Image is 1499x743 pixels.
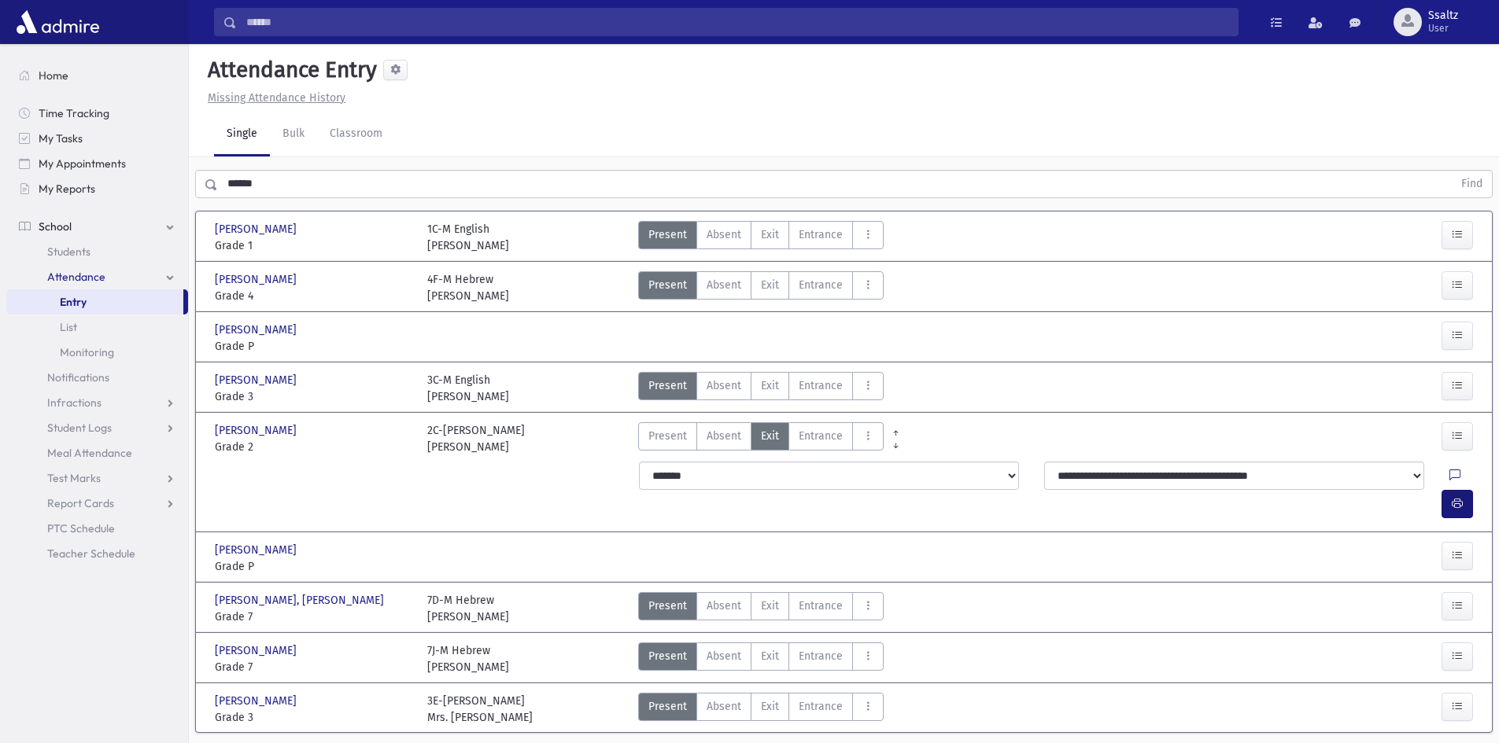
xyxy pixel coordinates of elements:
[215,592,387,609] span: [PERSON_NAME], [PERSON_NAME]
[707,226,741,243] span: Absent
[60,295,87,309] span: Entry
[427,372,509,405] div: 3C-M English [PERSON_NAME]
[427,221,509,254] div: 1C-M English [PERSON_NAME]
[215,322,300,338] span: [PERSON_NAME]
[799,598,843,614] span: Entrance
[47,546,135,561] span: Teacher Schedule
[47,471,101,485] span: Test Marks
[648,648,687,664] span: Present
[39,131,83,145] span: My Tasks
[648,377,687,394] span: Present
[799,648,843,664] span: Entrance
[214,112,270,156] a: Single
[215,422,300,439] span: [PERSON_NAME]
[215,709,412,726] span: Grade 3
[6,176,188,201] a: My Reports
[13,6,103,38] img: AdmirePro
[638,693,884,726] div: AttTypes
[638,372,884,405] div: AttTypes
[215,558,412,575] span: Grade P
[47,521,115,535] span: PTC Schedule
[6,151,188,176] a: My Appointments
[707,648,741,664] span: Absent
[648,698,687,715] span: Present
[707,277,741,293] span: Absent
[707,428,741,444] span: Absent
[6,289,183,314] a: Entry
[638,592,884,625] div: AttTypes
[761,428,779,444] span: Exit
[215,221,300,237] span: [PERSON_NAME]
[638,642,884,675] div: AttTypes
[427,422,525,455] div: 2C-[PERSON_NAME] [PERSON_NAME]
[6,126,188,151] a: My Tasks
[6,465,188,491] a: Test Marks
[60,320,77,334] span: List
[799,226,843,243] span: Entrance
[1428,9,1458,22] span: Ssaltz
[47,395,102,410] span: Infractions
[6,214,188,239] a: School
[6,390,188,415] a: Infractions
[427,693,533,726] div: 3E-[PERSON_NAME] Mrs. [PERSON_NAME]
[6,491,188,516] a: Report Cards
[427,642,509,675] div: 7J-M Hebrew [PERSON_NAME]
[6,440,188,465] a: Meal Attendance
[215,388,412,405] span: Grade 3
[6,63,188,88] a: Home
[648,277,687,293] span: Present
[6,239,188,264] a: Students
[761,648,779,664] span: Exit
[39,182,95,196] span: My Reports
[39,156,126,171] span: My Appointments
[761,598,779,614] span: Exit
[427,271,509,304] div: 4F-M Hebrew [PERSON_NAME]
[638,221,884,254] div: AttTypes
[638,271,884,304] div: AttTypes
[648,598,687,614] span: Present
[799,428,843,444] span: Entrance
[47,245,90,259] span: Students
[761,698,779,715] span: Exit
[799,277,843,293] span: Entrance
[6,101,188,126] a: Time Tracking
[215,693,300,709] span: [PERSON_NAME]
[60,345,114,359] span: Monitoring
[215,288,412,304] span: Grade 4
[638,422,884,455] div: AttTypes
[208,91,345,105] u: Missing Attendance History
[1452,171,1492,197] button: Find
[761,377,779,394] span: Exit
[39,219,72,234] span: School
[427,592,509,625] div: 7D-M Hebrew [PERSON_NAME]
[761,226,779,243] span: Exit
[215,372,300,388] span: [PERSON_NAME]
[1428,22,1458,35] span: User
[6,314,188,340] a: List
[707,698,741,715] span: Absent
[215,237,412,254] span: Grade 1
[215,609,412,625] span: Grade 7
[215,542,300,558] span: [PERSON_NAME]
[47,370,109,384] span: Notifications
[215,338,412,355] span: Grade P
[47,270,105,284] span: Attendance
[6,264,188,289] a: Attendance
[39,68,68,83] span: Home
[317,112,395,156] a: Classroom
[39,106,109,120] span: Time Tracking
[6,415,188,440] a: Student Logs
[799,377,843,394] span: Entrance
[707,377,741,394] span: Absent
[201,91,345,105] a: Missing Attendance History
[6,541,188,566] a: Teacher Schedule
[237,8,1238,36] input: Search
[215,439,412,455] span: Grade 2
[201,57,377,83] h5: Attendance Entry
[648,428,687,444] span: Present
[47,496,114,510] span: Report Cards
[270,112,317,156] a: Bulk
[6,516,188,541] a: PTC Schedule
[215,642,300,659] span: [PERSON_NAME]
[6,340,188,365] a: Monitoring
